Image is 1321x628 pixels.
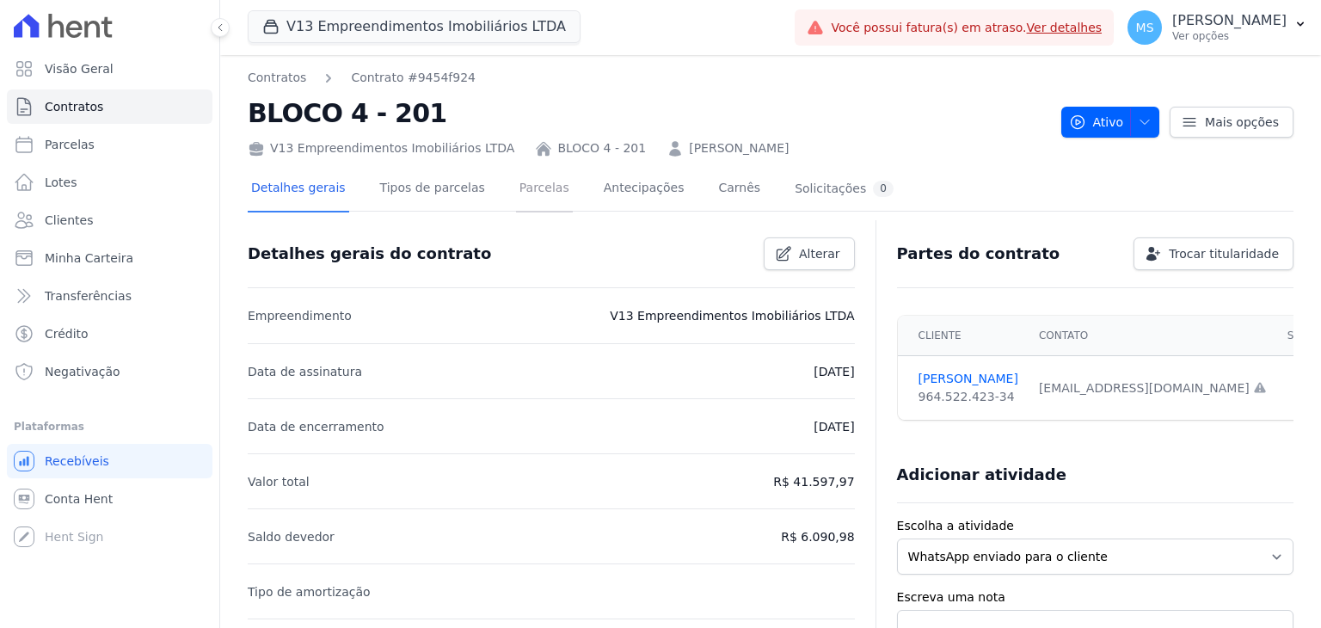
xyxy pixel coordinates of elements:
[248,69,306,87] a: Contratos
[1029,316,1277,356] th: Contato
[248,305,352,326] p: Empreendimento
[45,98,103,115] span: Contratos
[557,139,646,157] a: BLOCO 4 - 201
[689,139,789,157] a: [PERSON_NAME]
[919,370,1018,388] a: [PERSON_NAME]
[45,453,109,470] span: Recebíveis
[814,416,854,437] p: [DATE]
[764,237,855,270] a: Alterar
[1069,107,1124,138] span: Ativo
[7,127,212,162] a: Parcelas
[7,89,212,124] a: Contratos
[1170,107,1293,138] a: Mais opções
[45,363,120,380] span: Negativação
[831,19,1102,37] span: Você possui fatura(s) em atraso.
[45,325,89,342] span: Crédito
[814,361,854,382] p: [DATE]
[1169,245,1279,262] span: Trocar titularidade
[897,243,1060,264] h3: Partes do contrato
[45,212,93,229] span: Clientes
[248,526,335,547] p: Saldo devedor
[897,465,1066,485] h3: Adicionar atividade
[897,517,1293,535] label: Escolha a atividade
[248,167,349,212] a: Detalhes gerais
[248,243,491,264] h3: Detalhes gerais do contrato
[45,174,77,191] span: Lotes
[7,203,212,237] a: Clientes
[1114,3,1321,52] button: MS [PERSON_NAME] Ver opções
[7,279,212,313] a: Transferências
[781,526,854,547] p: R$ 6.090,98
[45,136,95,153] span: Parcelas
[600,167,688,212] a: Antecipações
[516,167,573,212] a: Parcelas
[248,94,1048,132] h2: BLOCO 4 - 201
[248,471,310,492] p: Valor total
[248,10,581,43] button: V13 Empreendimentos Imobiliários LTDA
[7,165,212,200] a: Lotes
[45,287,132,305] span: Transferências
[873,181,894,197] div: 0
[773,471,854,492] p: R$ 41.597,97
[1172,29,1287,43] p: Ver opções
[351,69,476,87] a: Contrato #9454f924
[248,69,476,87] nav: Breadcrumb
[7,482,212,516] a: Conta Hent
[715,167,764,212] a: Carnês
[45,60,114,77] span: Visão Geral
[1205,114,1279,131] span: Mais opções
[377,167,488,212] a: Tipos de parcelas
[1061,107,1160,138] button: Ativo
[1134,237,1293,270] a: Trocar titularidade
[7,354,212,389] a: Negativação
[7,317,212,351] a: Crédito
[45,490,113,508] span: Conta Hent
[248,139,514,157] div: V13 Empreendimentos Imobiliários LTDA
[898,316,1029,356] th: Cliente
[1172,12,1287,29] p: [PERSON_NAME]
[795,181,894,197] div: Solicitações
[248,416,384,437] p: Data de encerramento
[799,245,840,262] span: Alterar
[248,69,1048,87] nav: Breadcrumb
[1039,379,1267,397] div: [EMAIL_ADDRESS][DOMAIN_NAME]
[919,388,1018,406] div: 964.522.423-34
[248,582,371,602] p: Tipo de amortização
[14,416,206,437] div: Plataformas
[791,167,897,212] a: Solicitações0
[610,305,854,326] p: V13 Empreendimentos Imobiliários LTDA
[248,361,362,382] p: Data de assinatura
[7,52,212,86] a: Visão Geral
[1136,22,1154,34] span: MS
[7,241,212,275] a: Minha Carteira
[1027,21,1103,34] a: Ver detalhes
[7,444,212,478] a: Recebíveis
[897,588,1293,606] label: Escreva uma nota
[45,249,133,267] span: Minha Carteira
